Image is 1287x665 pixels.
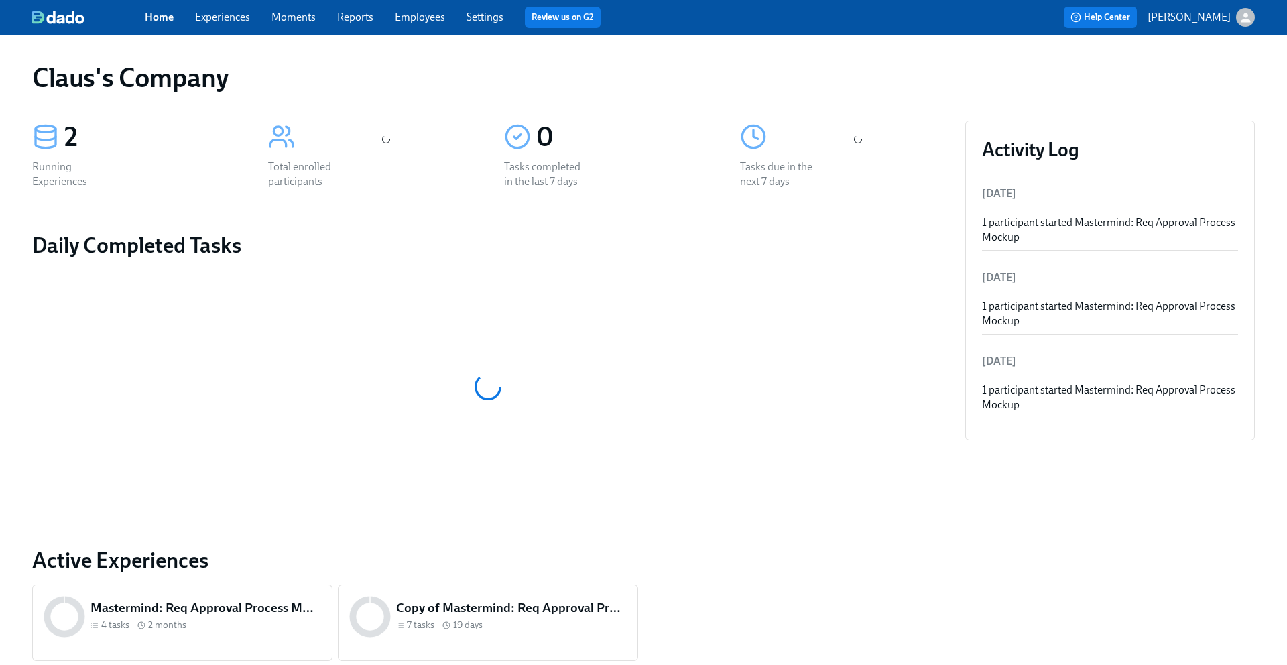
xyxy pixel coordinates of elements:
div: Total enrolled participants [268,160,354,189]
h2: Daily Completed Tasks [32,232,944,259]
h1: Claus's Company [32,62,229,94]
a: Moments [271,11,316,23]
div: 2 [64,121,236,154]
button: [PERSON_NAME] [1148,8,1255,27]
p: [PERSON_NAME] [1148,10,1231,25]
img: dado [32,11,84,24]
span: 2 months [148,619,186,631]
div: 1 participant started Mastermind: Req Approval Process Mockup [982,215,1238,245]
a: Employees [395,11,445,23]
a: Experiences [195,11,250,23]
span: 7 tasks [407,619,434,631]
div: Tasks completed in the last 7 days [504,160,590,189]
div: 0 [536,121,708,154]
span: 19 days [453,619,483,631]
a: Mastermind: Req Approval Process Mockup4 tasks 2 months [32,585,332,661]
a: Copy of Mastermind: Req Approval Process Mockup7 tasks 19 days [338,585,638,661]
span: 4 tasks [101,619,129,631]
a: Settings [467,11,503,23]
button: Help Center [1064,7,1137,28]
h5: Copy of Mastermind: Req Approval Process Mockup [396,599,627,617]
span: [DATE] [982,187,1016,200]
li: [DATE] [982,261,1238,294]
li: [DATE] [982,345,1238,377]
h5: Mastermind: Req Approval Process Mockup [90,599,321,617]
div: Running Experiences [32,160,118,189]
div: 1 participant started Mastermind: Req Approval Process Mockup [982,383,1238,412]
span: Help Center [1070,11,1130,24]
div: 1 participant started Mastermind: Req Approval Process Mockup [982,299,1238,328]
div: Tasks due in the next 7 days [740,160,826,189]
a: dado [32,11,145,24]
button: Review us on G2 [525,7,601,28]
h3: Activity Log [982,137,1238,162]
a: Home [145,11,174,23]
a: Active Experiences [32,547,944,574]
a: Reports [337,11,373,23]
a: Review us on G2 [532,11,594,24]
